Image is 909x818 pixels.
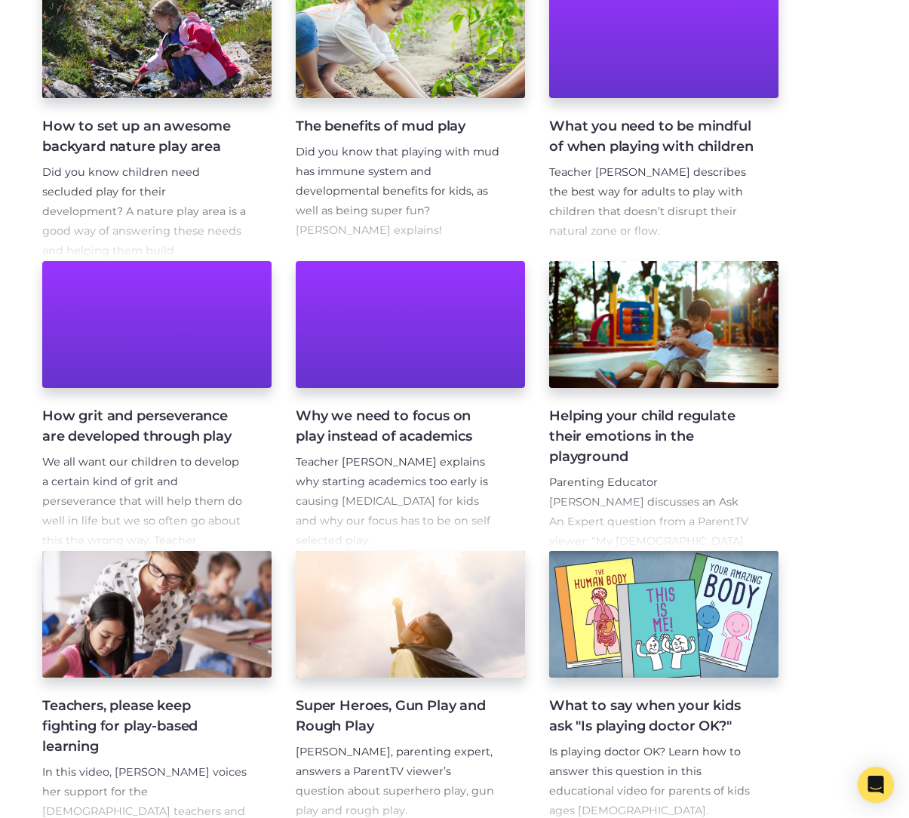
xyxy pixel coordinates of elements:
[549,116,754,157] h4: What you need to be mindful of when playing with children
[296,696,501,737] h4: Super Heroes, Gun Play and Rough Play
[42,696,247,757] h4: Teachers, please keep fighting for play-based learning
[296,116,501,137] h4: The benefits of mud play
[549,406,754,467] h4: Helping your child regulate their emotions in the playground
[296,406,501,447] h4: Why we need to focus on play instead of academics
[549,261,778,551] a: Helping your child regulate their emotions in the playground Parenting Educator [PERSON_NAME] dis...
[296,145,499,237] span: Did you know that playing with mud has immune system and developmental benefits for kids, as well...
[42,406,247,447] h4: How grit and perseverance are developed through play
[549,473,754,767] p: Parenting Educator [PERSON_NAME] discusses an Ask An Expert question from a ParentTV viewer: “My ...
[549,165,746,238] span: Teacher [PERSON_NAME] describes the best way for adults to play with children that doesn’t disrup...
[42,455,242,625] span: We all want our children to develop a certain kind of grit and perseverance that will help them d...
[296,261,525,551] a: Why we need to focus on play instead of academics Teacher [PERSON_NAME] explains why starting aca...
[42,165,246,297] span: Did you know children need secluded play for their development? A nature play area is a good way ...
[858,767,894,803] div: Open Intercom Messenger
[296,455,490,547] span: Teacher [PERSON_NAME] explains why starting academics too early is causing [MEDICAL_DATA] for kid...
[549,696,754,737] h4: What to say when your kids ask "Is playing doctor OK?"
[42,116,247,157] h4: How to set up an awesome backyard nature play area
[42,261,272,551] a: How grit and perseverance are developed through play We all want our children to develop a certai...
